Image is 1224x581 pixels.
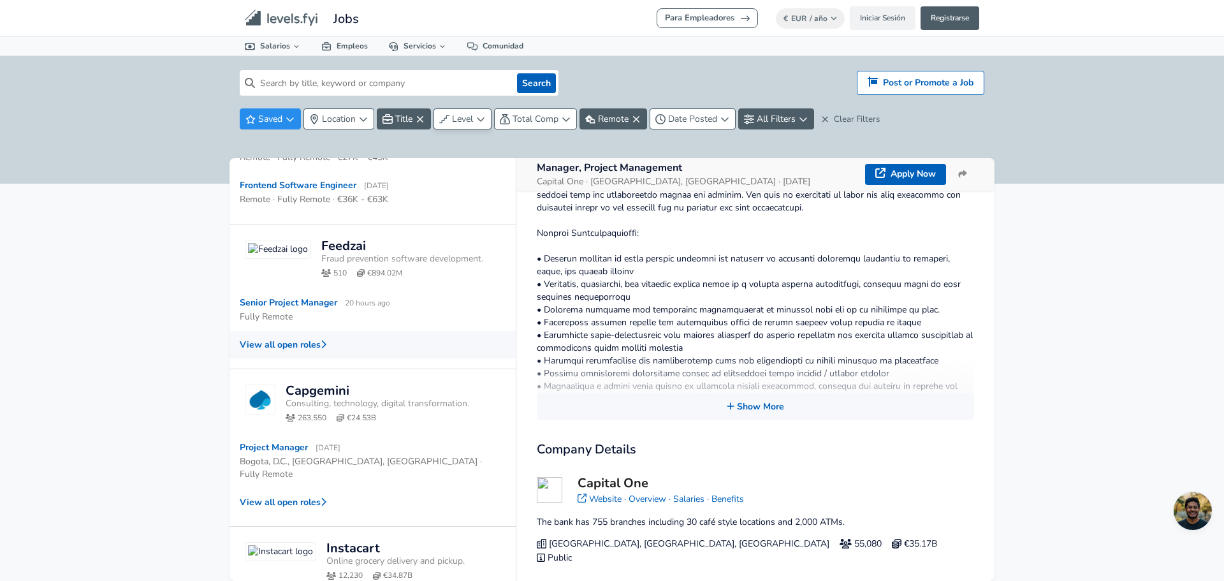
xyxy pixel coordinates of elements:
[377,108,431,129] button: Title
[286,397,506,410] div: Consulting, technology, digital transformation.
[245,385,275,415] img: Capgemini logo
[383,570,412,581] div: €34.87B
[395,113,412,125] span: Title
[229,5,994,31] nav: primary
[378,37,457,55] a: Servicios
[235,37,311,55] a: Salarios
[433,108,492,129] button: Level
[367,268,402,279] div: €894.02M
[457,37,534,55] a: Comunidad
[240,297,390,309] div: Senior Project Manager
[783,13,788,24] span: €
[333,268,347,279] div: 510
[673,493,704,505] a: Salaries
[345,298,390,308] span: 20 hours ago
[537,552,572,564] span: Public
[517,73,556,93] button: Search
[298,413,326,423] div: 263,550
[326,542,380,555] h2: Instacart
[240,193,388,206] div: Remote · Fully Remote · €36K - €63K
[316,443,340,453] span: [DATE]
[452,113,473,125] span: Level
[579,108,647,129] button: Remote
[229,434,516,489] a: Project Manager [DATE]Bogota, D.C., [GEOGRAPHIC_DATA], [GEOGRAPHIC_DATA] · Fully Remote
[537,393,974,420] button: Show More
[229,224,516,369] div: Feedzai logoFeedzaiFraud prevention software development.510€894.02MSenior Project Manager 20 hou...
[578,474,744,506] div: · · ·
[339,570,363,581] div: 12,230
[711,493,744,505] a: Benefits
[817,108,885,130] button: Clear Filters
[321,240,366,253] h2: Feedzai
[951,163,974,186] button: Share
[537,538,829,550] span: [GEOGRAPHIC_DATA], [GEOGRAPHIC_DATA], [GEOGRAPHIC_DATA]
[255,70,512,96] input: Search by title, keyword or company
[229,331,516,358] button: View all open roles
[286,385,349,397] h2: Capgemini
[494,108,577,129] button: Total Comp
[326,555,506,568] div: Online grocery delivery and pickup.
[240,441,340,454] div: Project Manager
[589,493,622,505] a: Website
[245,240,311,259] img: Feedzai logo
[229,289,516,331] a: Senior Project Manager 20 hours agoFully Remote
[322,113,356,125] span: Location
[668,113,717,125] span: Date Posted
[598,113,629,125] span: Remote
[537,516,974,529] p: The bank has 755 branches including 30 café style locations and 2,000 ATMs.
[657,8,758,28] a: Para Empleadores
[333,8,359,29] span: Jobs
[537,441,974,459] h2: Company Details
[537,161,860,175] h2: Manager, Project Management
[921,6,979,30] a: Registrarse
[850,6,915,30] a: Iniciar Sesión
[578,474,744,493] h3: Capital One
[240,455,495,481] div: Bogota, D.C., [GEOGRAPHIC_DATA], [GEOGRAPHIC_DATA] · Fully Remote
[892,538,937,550] span: €35.17B
[757,113,796,125] span: All Filters
[537,175,860,188] p: Capital One · [GEOGRAPHIC_DATA], [GEOGRAPHIC_DATA] · [DATE]
[245,542,316,561] img: Instacart logo
[738,108,814,129] button: All Filters
[229,172,516,214] a: Frontend Software Engineer [DATE]Remote · Fully Remote · €36K - €63K
[229,369,516,527] div: Capgemini logoCapgeminiConsulting, technology, digital transformation.263,550€24.53BProject Manag...
[1174,492,1212,530] div: Open chat
[840,538,882,550] span: 55,080
[537,477,562,503] img: capitalone.com
[240,108,301,129] button: Saved
[791,13,806,24] span: EUR
[347,413,376,423] div: €24.53B
[857,71,984,95] a: Post or Promote a Job
[776,8,845,29] button: €EUR/ año
[364,180,389,191] span: [DATE]
[321,253,506,265] div: Fraud prevention software development.
[240,179,389,192] div: Frontend Software Engineer
[258,113,282,125] span: Saved
[229,489,516,516] button: View all open roles
[240,311,293,323] div: Fully Remote
[810,13,827,24] span: / año
[865,164,946,184] a: Apply Now
[303,108,374,129] button: Location
[513,113,558,125] span: Total Comp
[311,37,378,55] a: Empleos
[650,108,736,129] button: Date Posted
[629,493,666,505] a: Overview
